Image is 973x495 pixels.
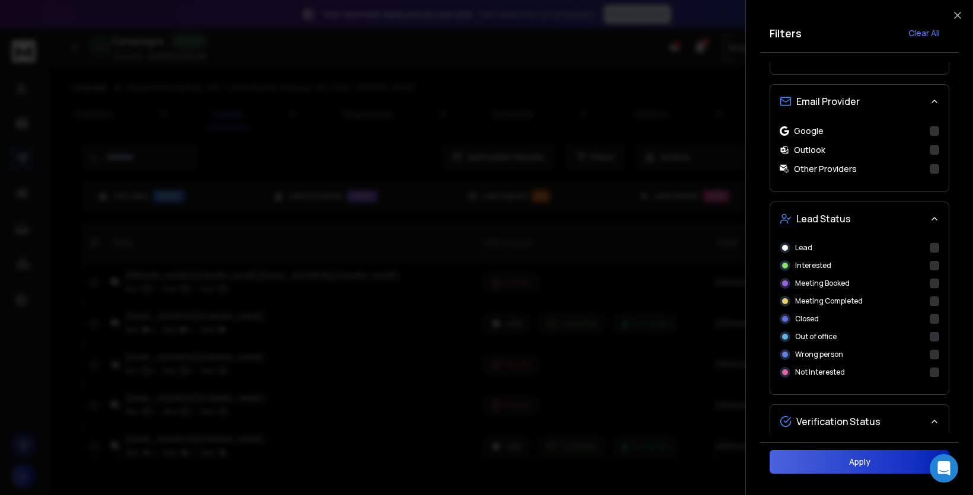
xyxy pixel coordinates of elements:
span: Lead Status [796,212,851,226]
p: Out of office [795,332,837,341]
span: Verification Status [796,414,881,429]
p: Closed [795,314,819,324]
p: Meeting Booked [795,279,850,288]
p: Not Interested [795,368,845,377]
div: Open Intercom Messenger [930,454,958,483]
p: Lead [795,243,812,253]
p: Other Providers [794,163,857,175]
button: Email Provider [770,85,949,118]
button: Apply [770,450,949,474]
button: Verification Status [770,405,949,438]
h2: Filters [770,25,802,41]
p: Outlook [794,144,825,156]
p: Wrong person [795,350,843,359]
button: Clear All [899,21,949,45]
span: Email Provider [796,94,860,108]
p: Interested [795,261,831,270]
p: Google [794,125,824,137]
p: Meeting Completed [795,296,863,306]
button: Lead Status [770,202,949,235]
div: Email Provider [770,118,949,191]
div: Lead Status [770,235,949,394]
